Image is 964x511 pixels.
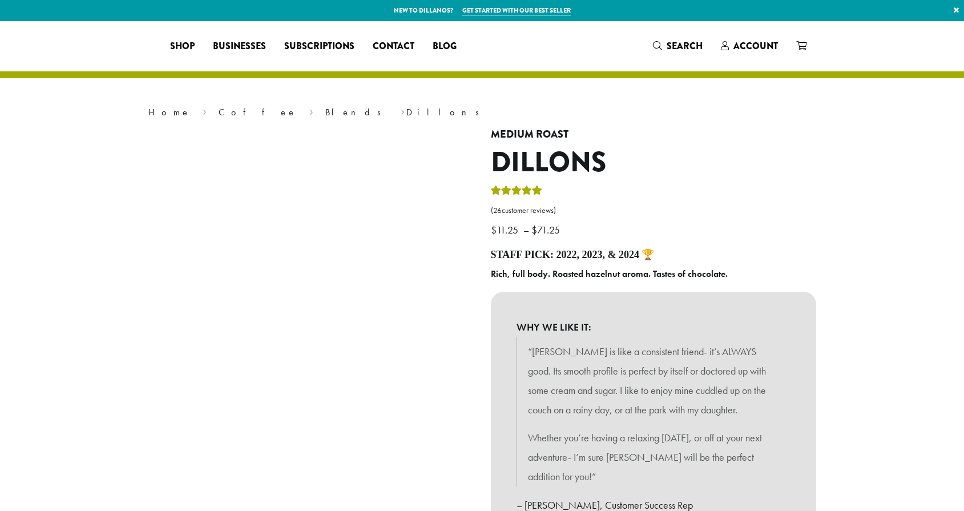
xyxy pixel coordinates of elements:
[203,102,207,119] span: ›
[161,37,204,55] a: Shop
[493,206,502,215] span: 26
[491,184,542,201] div: Rated 5.00 out of 5
[433,39,457,54] span: Blog
[491,268,728,280] b: Rich, full body. Roasted hazelnut aroma. Tastes of chocolate.
[170,39,195,54] span: Shop
[491,223,521,236] bdi: 11.25
[531,223,537,236] span: $
[491,205,816,216] a: (26customer reviews)
[517,317,790,337] b: WHY WE LIKE IT:
[373,39,414,54] span: Contact
[284,39,354,54] span: Subscriptions
[491,249,816,261] h4: Staff Pick: 2022, 2023, & 2024 🏆
[401,102,405,119] span: ›
[309,102,313,119] span: ›
[733,39,778,53] span: Account
[148,106,816,119] nav: Breadcrumb
[644,37,712,55] a: Search
[491,146,816,179] h1: Dillons
[219,106,297,118] a: Coffee
[213,39,266,54] span: Businesses
[531,223,563,236] bdi: 71.25
[325,106,389,118] a: Blends
[462,6,571,15] a: Get started with our best seller
[667,39,703,53] span: Search
[528,342,779,419] p: “[PERSON_NAME] is like a consistent friend- it’s ALWAYS good. Its smooth profile is perfect by it...
[528,428,779,486] p: Whether you’re having a relaxing [DATE], or off at your next adventure- I’m sure [PERSON_NAME] wi...
[148,106,191,118] a: Home
[523,223,529,236] span: –
[491,223,497,236] span: $
[491,128,816,141] h4: Medium Roast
